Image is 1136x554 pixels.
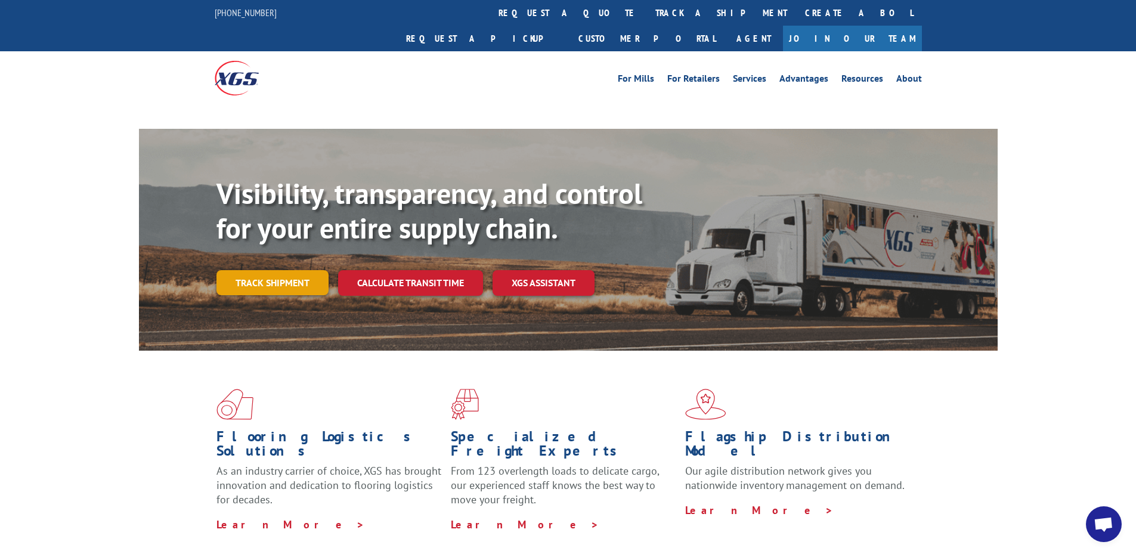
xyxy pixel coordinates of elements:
a: [PHONE_NUMBER] [215,7,277,18]
img: xgs-icon-flagship-distribution-model-red [685,389,726,420]
a: Join Our Team [783,26,922,51]
a: For Mills [618,74,654,87]
a: Customer Portal [569,26,725,51]
a: Request a pickup [397,26,569,51]
a: About [896,74,922,87]
a: Learn More > [685,503,834,517]
a: Track shipment [216,270,329,295]
span: Our agile distribution network gives you nationwide inventory management on demand. [685,464,905,492]
a: XGS ASSISTANT [493,270,595,296]
a: Learn More > [451,518,599,531]
a: For Retailers [667,74,720,87]
a: Agent [725,26,783,51]
span: As an industry carrier of choice, XGS has brought innovation and dedication to flooring logistics... [216,464,441,506]
a: Advantages [779,74,828,87]
h1: Flagship Distribution Model [685,429,911,464]
h1: Specialized Freight Experts [451,429,676,464]
h1: Flooring Logistics Solutions [216,429,442,464]
img: xgs-icon-total-supply-chain-intelligence-red [216,389,253,420]
a: Services [733,74,766,87]
b: Visibility, transparency, and control for your entire supply chain. [216,175,642,246]
a: Learn More > [216,518,365,531]
p: From 123 overlength loads to delicate cargo, our experienced staff knows the best way to move you... [451,464,676,517]
img: xgs-icon-focused-on-flooring-red [451,389,479,420]
a: Calculate transit time [338,270,483,296]
a: Resources [841,74,883,87]
div: Open chat [1086,506,1122,542]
